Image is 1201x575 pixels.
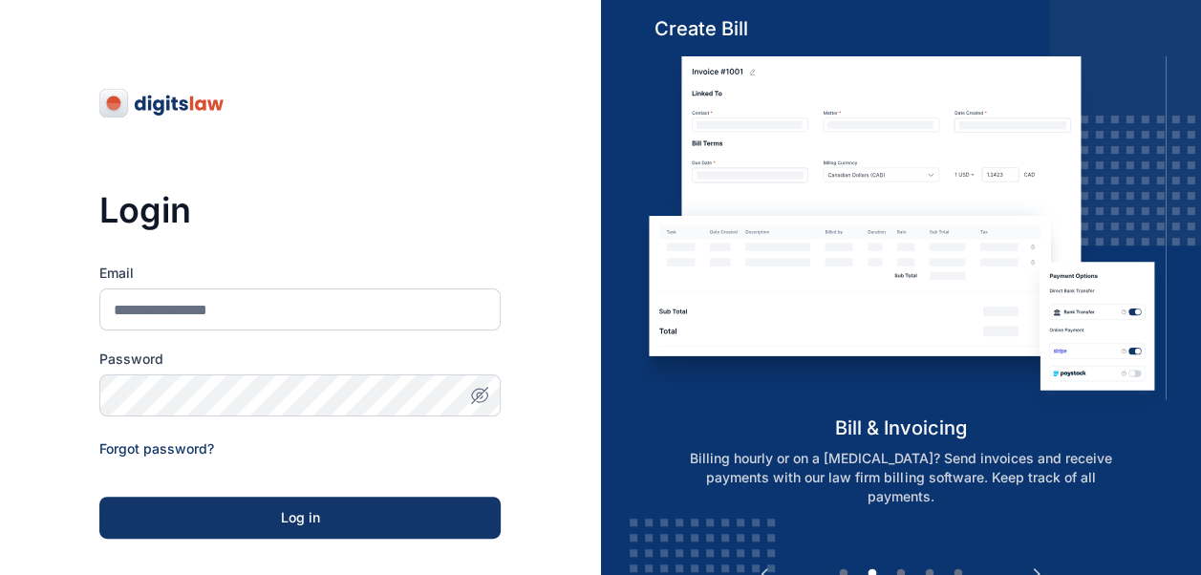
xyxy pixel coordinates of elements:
[99,191,501,229] h3: Login
[99,350,501,369] label: Password
[656,449,1146,506] p: Billing hourly or on a [MEDICAL_DATA]? Send invoices and receive payments with our law firm billi...
[99,440,214,457] a: Forgot password?
[635,415,1166,441] h5: bill & invoicing
[99,264,501,283] label: Email
[635,15,1166,42] h5: Create Bill
[130,508,470,527] div: Log in
[99,497,501,539] button: Log in
[99,88,225,118] img: digitslaw-logo
[635,56,1166,415] img: bill-and-invoicin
